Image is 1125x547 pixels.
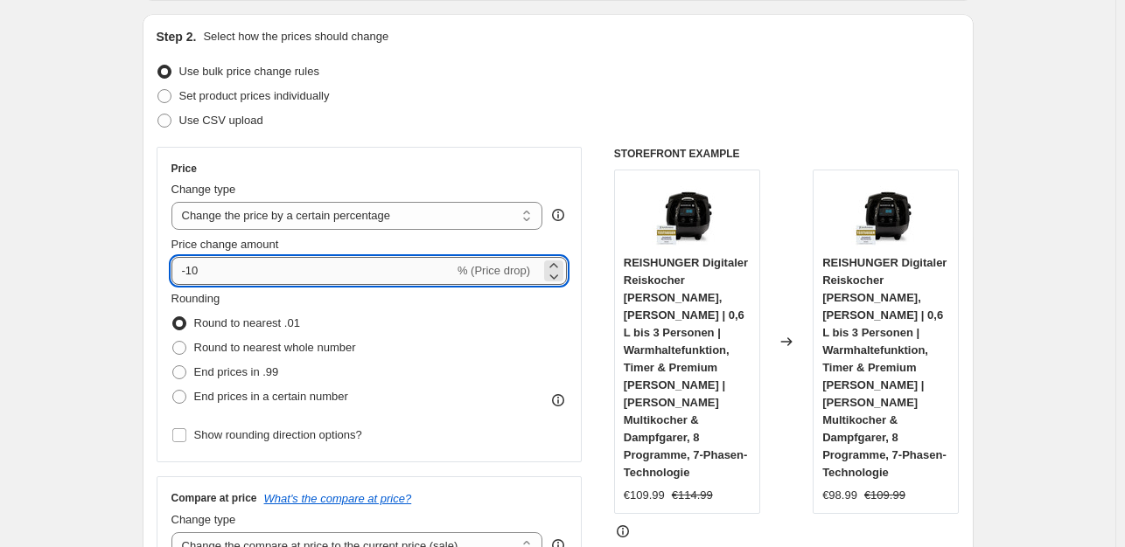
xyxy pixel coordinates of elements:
div: €109.99 [624,487,665,504]
h2: Step 2. [157,28,197,45]
h3: Price [171,162,197,176]
span: Use bulk price change rules [179,65,319,78]
h6: STOREFRONT EXAMPLE [614,147,960,161]
span: REISHUNGER Digitaler Reiskocher [PERSON_NAME], [PERSON_NAME] | 0,6 L bis 3 Personen | Warmhaltefu... [624,256,748,479]
img: 614KL2DYZaL_80x.jpg [851,179,921,249]
span: Change type [171,183,236,196]
span: REISHUNGER Digitaler Reiskocher [PERSON_NAME], [PERSON_NAME] | 0,6 L bis 3 Personen | Warmhaltefu... [822,256,947,479]
img: 614KL2DYZaL_80x.jpg [652,179,722,249]
span: % (Price drop) [458,264,530,277]
span: Rounding [171,292,220,305]
span: Set product prices individually [179,89,330,102]
span: Change type [171,513,236,526]
span: Show rounding direction options? [194,428,362,441]
button: What's the compare at price? [264,492,412,505]
span: Round to nearest whole number [194,341,356,354]
span: Round to nearest .01 [194,316,300,329]
p: Select how the prices should change [203,28,388,45]
div: help [549,206,567,224]
h3: Compare at price [171,491,257,505]
div: €98.99 [822,487,857,504]
input: -15 [171,257,454,285]
span: Price change amount [171,238,279,251]
strike: €109.99 [864,487,905,504]
strike: €114.99 [672,487,713,504]
span: End prices in .99 [194,365,279,378]
span: Use CSV upload [179,114,263,127]
span: End prices in a certain number [194,390,348,403]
